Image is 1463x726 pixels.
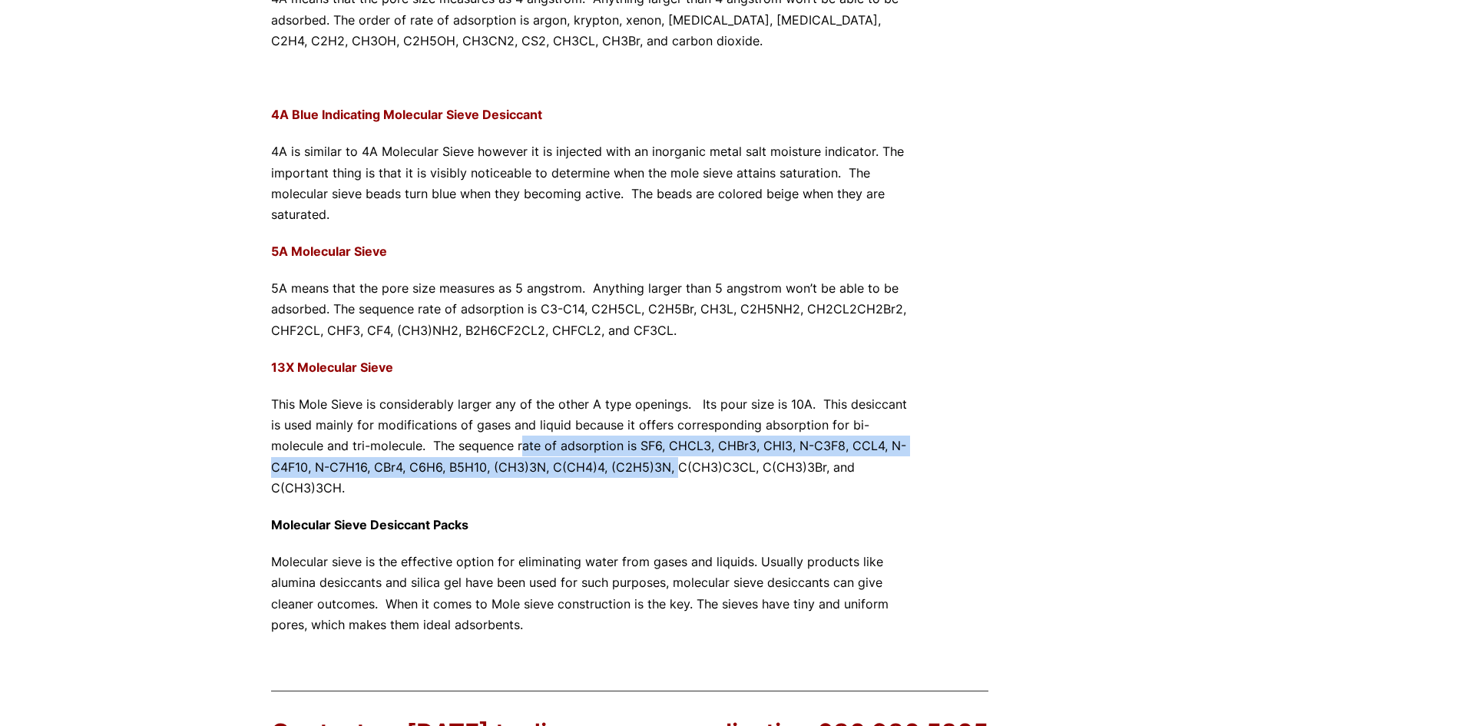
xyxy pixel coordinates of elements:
p: This Mole Sieve is considerably larger any of the other A type openings. Its pour size is 10A. Th... [271,394,912,499]
a: 13X Molecular Sieve [271,360,393,375]
strong: Molecular Sieve Desiccant Packs [271,517,468,532]
p: 5A means that the pore size measures as 5 angstrom. Anything larger than 5 angstrom won’t be able... [271,278,912,341]
p: 4A is similar to 4A Molecular Sieve however it is injected with an inorganic metal salt moisture ... [271,141,912,225]
a: 4A Blue Indicating Molecular Sieve Desiccant [271,107,542,122]
a: 5A Molecular Sieve [271,244,387,259]
p: Molecular sieve is the effective option for eliminating water from gases and liquids. Usually pro... [271,552,912,635]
